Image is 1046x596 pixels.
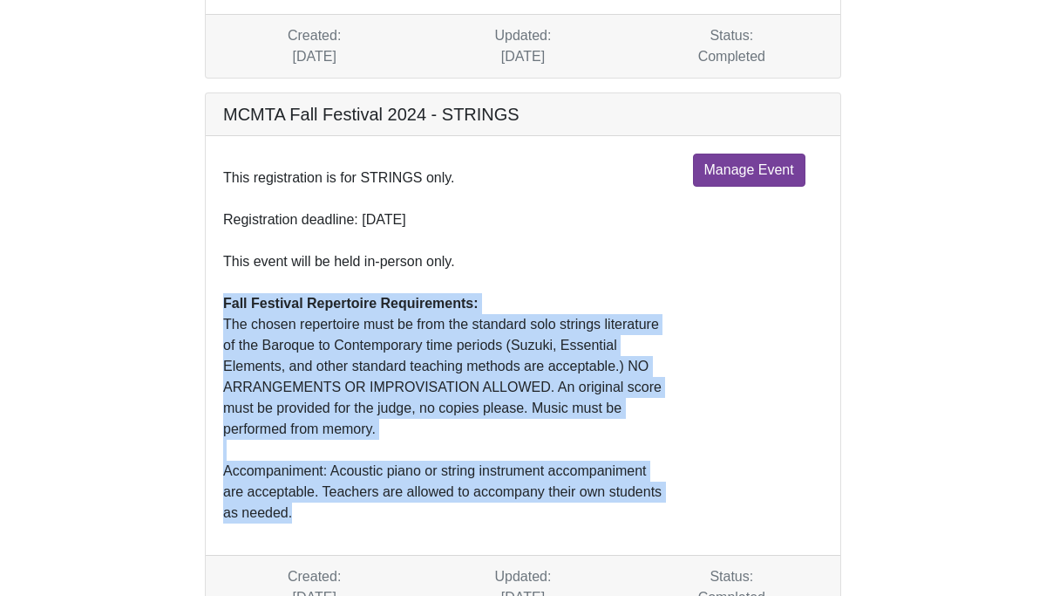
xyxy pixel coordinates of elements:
a: Manage Event [693,154,805,187]
div: Created: [DATE] [210,25,418,67]
div: This registration is for STRINGS only. Registration deadline: [DATE] This event will be held in-p... [223,168,667,461]
strong: Fall Festival Repertoire Requirements: [223,296,479,311]
h5: MCMTA Fall Festival 2024 - STRINGS [206,93,840,136]
div: Accompaniment: Acoustic piano or string instrument accompaniment are acceptable. Teachers are all... [223,461,667,524]
div: Updated: [DATE] [418,25,627,67]
div: Status: Completed [628,25,836,67]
